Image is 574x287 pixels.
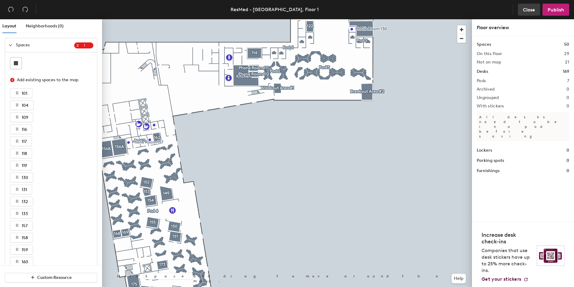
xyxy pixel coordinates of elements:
span: 101 [22,91,27,96]
button: 101 [10,88,32,98]
button: 157 [10,221,33,230]
p: Companies that use desk stickers have up to 25% more check-ins. [482,247,533,274]
button: Redo (⌘ + ⇧ + Z) [19,4,31,16]
button: 132 [10,197,33,206]
span: 130 [22,175,28,180]
span: Spaces [16,38,74,52]
span: 104 [22,103,29,108]
button: 131 [10,185,32,194]
h1: 169 [563,68,569,75]
span: 158 [22,235,28,240]
h1: Furnishings [477,168,500,174]
a: Get your stickers [482,276,528,282]
button: Undo (⌘ + Z) [5,4,17,16]
h1: 0 [566,168,569,174]
h2: On this floor [477,51,502,56]
button: 116 [10,125,32,134]
span: 117 [22,139,27,144]
h2: 29 [564,51,569,56]
span: 157 [22,223,28,228]
h1: Desks [477,68,488,75]
span: 160 [22,259,28,264]
button: 130 [10,173,33,182]
button: 117 [10,137,32,146]
span: 133 [22,211,28,216]
h2: Archived [477,87,494,92]
h2: 0 [566,95,569,100]
span: expanded [9,43,12,47]
div: Floor overview [477,24,569,31]
button: Publish [542,4,569,16]
h1: 0 [566,147,569,154]
button: 104 [10,100,34,110]
span: 2 [77,43,84,48]
button: 109 [10,113,33,122]
div: Add existing spaces to the map [17,77,88,83]
button: 159 [10,245,33,255]
h1: 0 [566,157,569,164]
span: 159 [22,247,28,252]
span: Layout [2,23,16,29]
button: 118 [10,149,32,158]
span: 1 [84,43,91,48]
p: All desks need to be in a pod before saving [477,112,569,141]
span: 118 [22,151,27,156]
h2: 7 [567,79,569,83]
button: Help [452,274,466,283]
h2: Ungrouped [477,95,499,100]
span: Neighborhoods (0) [26,23,64,29]
h2: 21 [565,60,569,65]
span: Custom Resource [37,275,72,280]
h1: Lockers [477,147,492,154]
span: 119 [22,163,27,168]
span: Close [523,7,535,13]
button: 160 [10,257,33,267]
span: 131 [22,187,27,192]
button: Close [518,4,540,16]
button: Custom Resource [5,273,97,282]
div: ResMed - [GEOGRAPHIC_DATA], Floor 1 [231,6,319,13]
span: 109 [22,115,28,120]
h2: Not on map [477,60,501,65]
h2: Pods [477,79,486,83]
button: 119 [10,161,32,170]
sup: 21 [74,42,93,48]
span: Get your stickers [482,276,521,282]
h1: Spaces [477,41,491,48]
h1: 50 [564,41,569,48]
h2: 0 [566,87,569,92]
span: close-circle [10,78,14,82]
h1: Parking spots [477,157,504,164]
img: Sticker logo [537,245,564,266]
button: 158 [10,233,33,242]
span: 116 [22,127,27,132]
h4: Increase desk check-ins [482,232,533,245]
span: Publish [548,7,564,13]
button: 133 [10,209,33,218]
span: 132 [22,199,28,204]
h2: With stickers [477,104,504,109]
h2: 0 [566,104,569,109]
